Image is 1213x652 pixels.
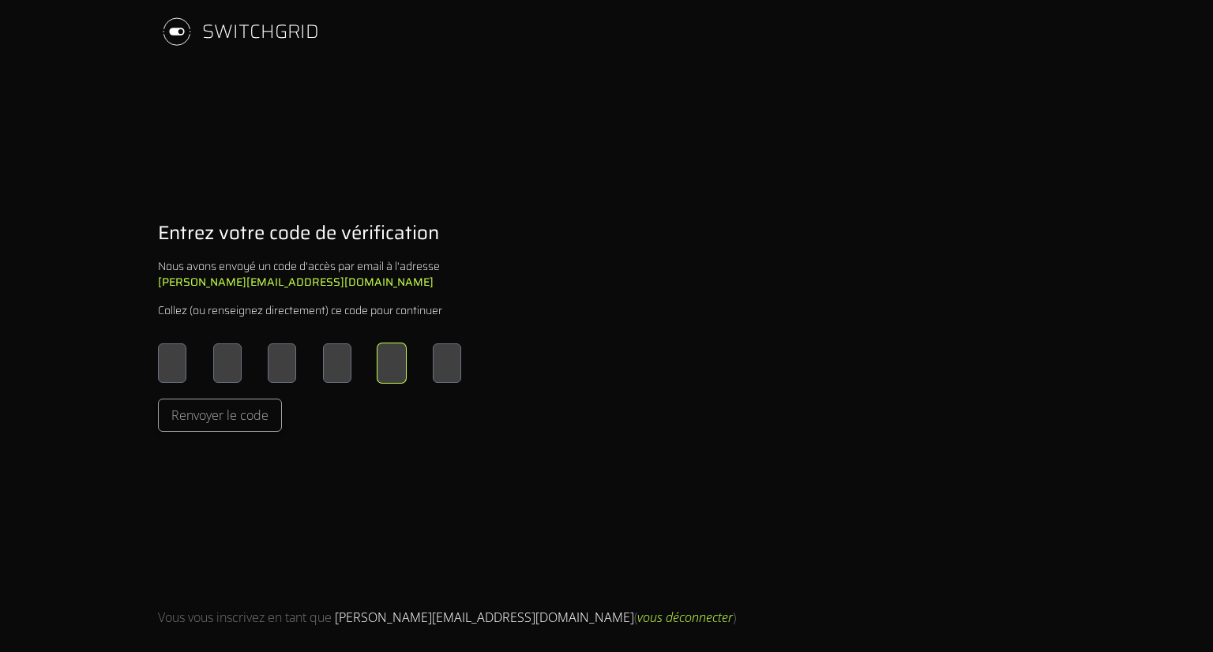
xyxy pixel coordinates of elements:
[213,343,242,383] input: Please enter OTP character 2
[158,608,736,627] div: Vous vous inscrivez en tant que ( )
[433,343,461,383] input: Please enter OTP character 6
[158,258,461,290] div: Nous avons envoyé un code d'accès par email à l'adresse
[158,399,282,432] button: Renvoyer le code
[171,406,269,425] span: Renvoyer le code
[158,220,439,245] h1: Entrez votre code de vérification
[377,343,406,383] input: Please enter OTP character 5
[158,273,434,290] b: [PERSON_NAME][EMAIL_ADDRESS][DOMAIN_NAME]
[637,609,733,626] span: vous déconnecter
[268,343,296,383] input: Please enter OTP character 3
[335,609,634,626] span: [PERSON_NAME][EMAIL_ADDRESS][DOMAIN_NAME]
[323,343,351,383] input: Please enter OTP character 4
[158,302,442,318] div: Collez (ou renseignez directement) ce code pour continuer
[158,343,186,383] input: Please enter OTP character 1
[202,19,319,44] div: SWITCHGRID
